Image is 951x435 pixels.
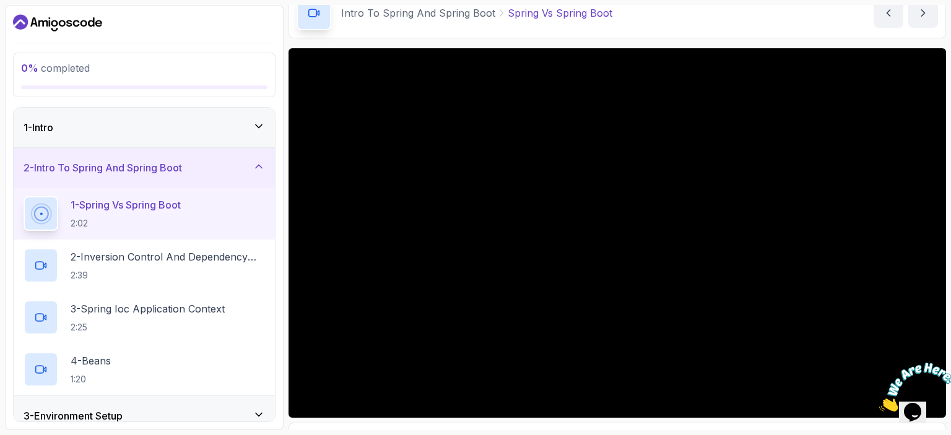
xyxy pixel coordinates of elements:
[71,217,181,230] p: 2:02
[71,301,225,316] p: 3 - Spring Ioc Application Context
[24,300,265,335] button: 3-Spring Ioc Application Context2:25
[71,373,111,385] p: 1:20
[14,108,275,147] button: 1-Intro
[24,408,123,423] h3: 3 - Environment Setup
[21,62,38,74] span: 0 %
[24,248,265,283] button: 2-Inversion Control And Dependency Injection2:39
[71,249,265,264] p: 2 - Inversion Control And Dependency Injection
[71,197,181,212] p: 1 - Spring Vs Spring Boot
[13,13,102,33] a: Dashboard
[14,148,275,187] button: 2-Intro To Spring And Spring Boot
[21,62,90,74] span: completed
[71,321,225,334] p: 2:25
[71,353,111,368] p: 4 - Beans
[874,358,951,416] iframe: chat widget
[341,6,495,20] p: Intro To Spring And Spring Boot
[24,196,265,231] button: 1-Spring Vs Spring Boot2:02
[508,6,612,20] p: Spring Vs Spring Boot
[24,120,53,135] h3: 1 - Intro
[71,269,265,282] p: 2:39
[5,5,82,54] img: Chat attention grabber
[24,352,265,387] button: 4-Beans1:20
[289,48,946,418] iframe: 1 - Spring vs Spring Boot
[24,160,182,175] h3: 2 - Intro To Spring And Spring Boot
